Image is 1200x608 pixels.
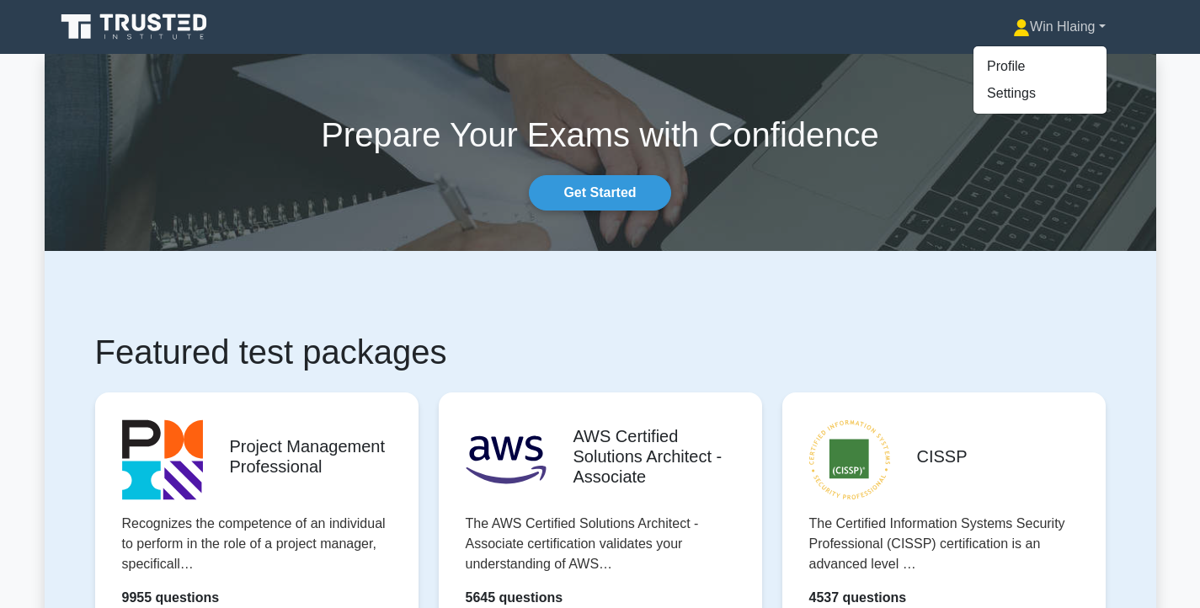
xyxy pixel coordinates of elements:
[973,10,1145,44] a: Win Hlaing
[973,80,1107,107] a: Settings
[529,175,670,211] a: Get Started
[45,115,1156,155] h1: Prepare Your Exams with Confidence
[973,53,1107,80] a: Profile
[95,332,1106,372] h1: Featured test packages
[973,45,1107,115] ul: Win Hlaing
